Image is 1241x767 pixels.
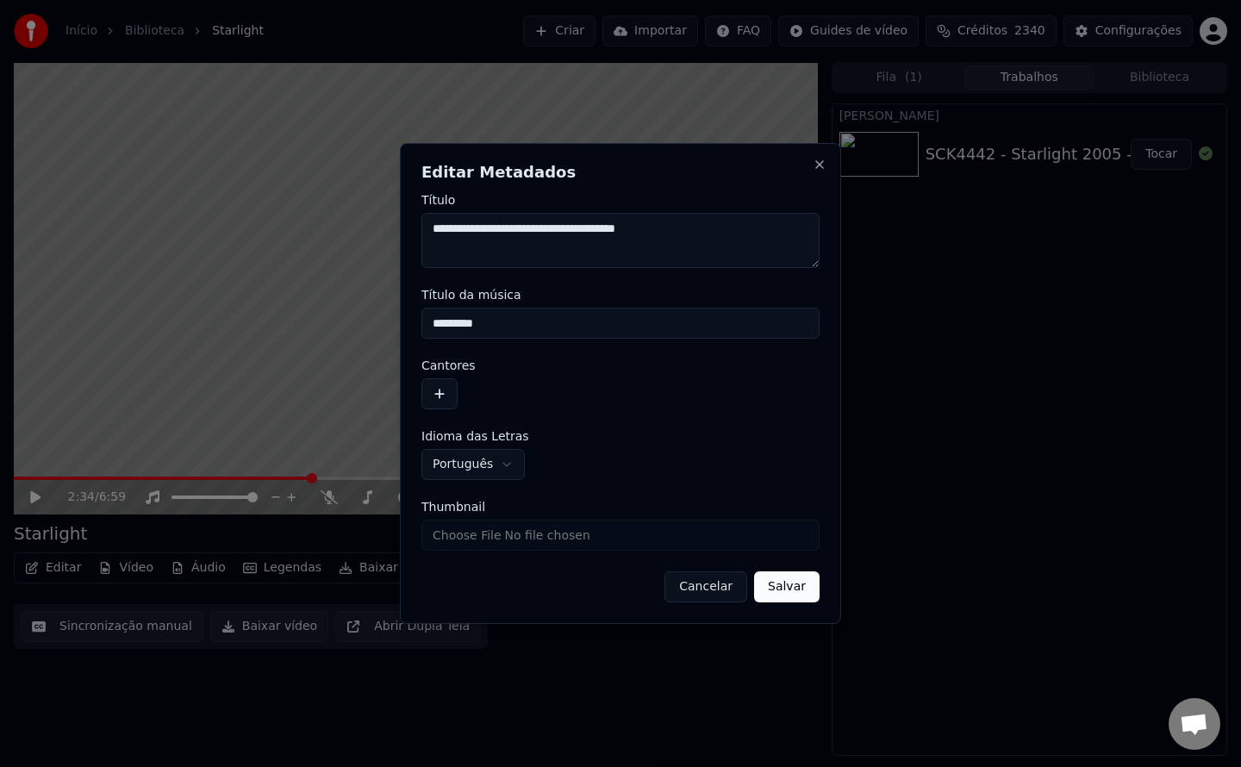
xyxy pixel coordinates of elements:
[421,430,529,442] span: Idioma das Letras
[421,165,820,180] h2: Editar Metadados
[421,194,820,206] label: Título
[421,501,485,513] span: Thumbnail
[421,359,820,371] label: Cantores
[754,571,820,602] button: Salvar
[664,571,747,602] button: Cancelar
[421,289,820,301] label: Título da música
